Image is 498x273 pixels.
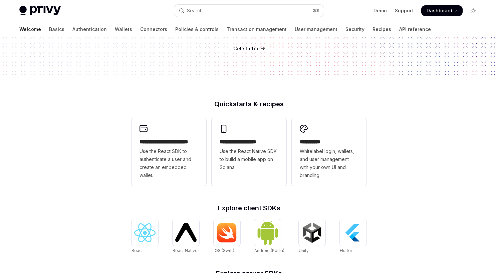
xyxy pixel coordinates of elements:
a: Connectors [140,21,167,37]
a: Policies & controls [175,21,219,37]
a: Get started [233,45,260,52]
img: React [134,223,156,242]
a: React NativeReact Native [173,219,199,254]
a: iOS (Swift)iOS (Swift) [214,219,240,254]
span: Use the React SDK to authenticate a user and create an embedded wallet. [140,147,198,179]
img: Unity [301,222,323,243]
button: Open search [174,5,324,17]
a: UnityUnity [299,219,325,254]
a: ReactReact [132,219,158,254]
a: **** **** **** ***Use the React Native SDK to build a mobile app on Solana. [212,118,286,186]
span: React [132,248,143,253]
h2: Explore client SDKs [132,205,366,211]
span: React Native [173,248,198,253]
span: ⌘ K [313,8,320,13]
a: Recipes [372,21,391,37]
img: iOS (Swift) [216,223,238,243]
span: Unity [299,248,309,253]
a: Authentication [72,21,107,37]
span: iOS (Swift) [214,248,234,253]
span: Flutter [340,248,352,253]
span: Get started [233,46,260,51]
img: Android (Kotlin) [257,220,278,245]
img: Flutter [342,222,364,243]
a: Transaction management [227,21,287,37]
span: Whitelabel login, wallets, and user management with your own UI and branding. [300,147,358,179]
a: Welcome [19,21,41,37]
button: Toggle dark mode [468,5,479,16]
span: Android (Kotlin) [254,248,284,253]
a: Basics [49,21,64,37]
a: FlutterFlutter [340,219,366,254]
a: Android (Kotlin)Android (Kotlin) [254,219,284,254]
a: Security [345,21,364,37]
span: Dashboard [427,7,452,14]
img: React Native [175,223,197,242]
a: Wallets [115,21,132,37]
a: **** *****Whitelabel login, wallets, and user management with your own UI and branding. [292,118,366,186]
a: API reference [399,21,431,37]
img: light logo [19,6,61,15]
div: Search... [187,7,206,15]
a: Support [395,7,413,14]
a: User management [295,21,337,37]
a: Dashboard [421,5,463,16]
span: Use the React Native SDK to build a mobile app on Solana. [220,147,278,171]
a: Demo [373,7,387,14]
h2: Quickstarts & recipes [132,101,366,107]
